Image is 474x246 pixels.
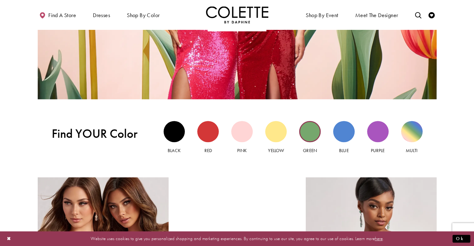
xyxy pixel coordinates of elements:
span: Blue [339,147,348,154]
span: Red [204,147,212,154]
span: Shop By Event [304,6,340,23]
a: Red view Red [197,121,219,154]
a: Yellow view Yellow [265,121,287,154]
a: Visit Home Page [206,6,268,23]
span: Find YOUR Color [52,127,150,141]
span: Multi [406,147,418,154]
span: Shop by color [127,12,160,18]
div: Yellow view [265,121,287,142]
span: Dresses [91,6,112,23]
p: Website uses cookies to give you personalized shopping and marketing experiences. By continuing t... [45,234,429,243]
span: Purple [371,147,385,154]
button: Close Dialog [4,233,14,244]
span: Meet the designer [355,12,398,18]
div: Multi view [401,121,423,142]
span: Black [168,147,180,154]
div: Green view [299,121,321,142]
a: Green view Green [299,121,321,154]
a: Purple view Purple [367,121,389,154]
span: Pink [237,147,247,154]
span: Yellow [268,147,284,154]
div: Black view [164,121,185,142]
div: Purple view [367,121,389,142]
a: Blue view Blue [333,121,355,154]
a: Multi view Multi [401,121,423,154]
a: Find a store [38,6,78,23]
span: Find a store [48,12,76,18]
button: Submit Dialog [452,235,470,243]
a: Check Wishlist [427,6,436,23]
img: Colette by Daphne [206,6,268,23]
a: Pink view Pink [231,121,253,154]
a: Meet the designer [354,6,400,23]
div: Red view [197,121,219,142]
a: here [375,235,383,242]
span: Shop by color [125,6,161,23]
span: Dresses [93,12,110,18]
a: Toggle search [413,6,423,23]
div: Pink view [231,121,253,142]
span: Shop By Event [306,12,338,18]
span: Green [303,147,317,154]
a: Black view Black [164,121,185,154]
div: Blue view [333,121,355,142]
